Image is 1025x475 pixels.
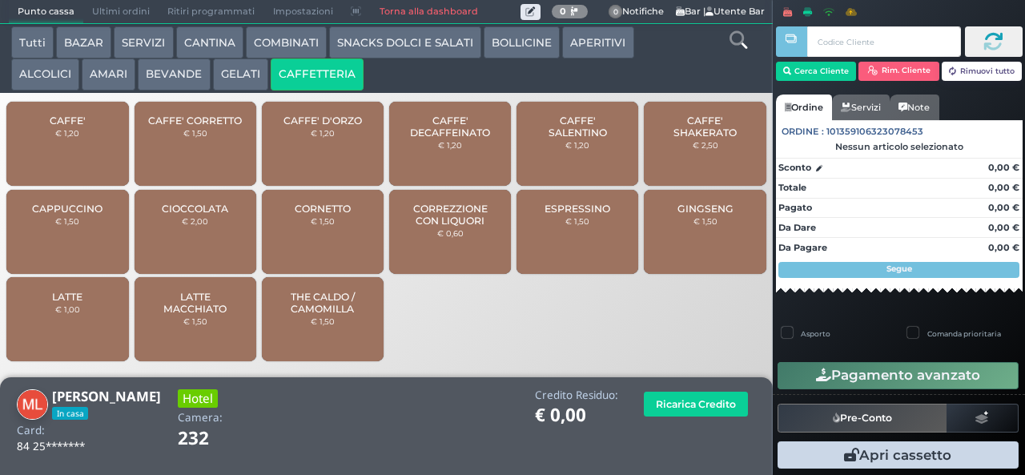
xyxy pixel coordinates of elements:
button: Ricarica Credito [644,392,748,417]
span: CAFFE' [50,115,86,127]
small: € 1,50 [693,216,717,226]
button: APERITIVI [562,26,633,58]
h4: Card: [17,425,45,437]
button: ALCOLICI [11,58,79,91]
button: BOLLICINE [484,26,560,58]
small: € 1,20 [311,128,335,138]
span: CAPPUCCINO [32,203,102,215]
span: LATTE [52,291,82,303]
button: CANTINA [176,26,243,58]
span: Ultimi ordini [83,1,159,23]
span: ESPRESSINO [545,203,610,215]
b: [PERSON_NAME] [52,387,161,405]
button: BAZAR [56,26,111,58]
span: CORREZZIONE CON LIQUORI [403,203,498,227]
span: 101359106323078453 [826,125,923,139]
span: CAFFE' CORRETTO [148,115,242,127]
small: € 1,00 [55,304,80,314]
small: € 2,50 [693,140,718,150]
button: Pre-Conto [778,404,947,433]
strong: Pagato [778,202,812,213]
small: € 1,50 [311,216,335,226]
label: Comanda prioritaria [927,328,1001,339]
h1: € 0,00 [535,405,618,425]
small: € 1,20 [565,140,589,150]
button: Apri cassetto [778,441,1019,469]
span: Ritiri programmati [159,1,263,23]
a: Torna alla dashboard [370,1,486,23]
button: Pagamento avanzato [778,362,1019,389]
small: € 2,00 [182,216,208,226]
button: CAFFETTERIA [271,58,364,91]
h3: Hotel [178,389,218,408]
button: AMARI [82,58,135,91]
a: Servizi [832,95,890,120]
span: CAFFE' SHAKERATO [657,115,753,139]
h4: Credito Residuo: [535,389,618,401]
strong: 0,00 € [988,202,1019,213]
input: Codice Cliente [807,26,960,57]
span: THE CALDO / CAMOMILLA [275,291,371,315]
small: € 1,50 [311,316,335,326]
span: CAFFE' D'ORZO [283,115,362,127]
strong: Da Pagare [778,242,827,253]
strong: Totale [778,182,806,193]
img: Marcella Loffi [17,389,48,421]
button: GELATI [213,58,268,91]
label: Asporto [801,328,830,339]
span: Ordine : [782,125,824,139]
span: GINGSENG [677,203,734,215]
button: Rimuovi tutto [942,62,1023,81]
strong: 0,00 € [988,162,1019,173]
span: In casa [52,407,88,420]
small: € 1,50 [55,216,79,226]
small: € 1,50 [183,128,207,138]
strong: 0,00 € [988,182,1019,193]
h1: 232 [178,429,254,449]
button: BEVANDE [138,58,210,91]
a: Ordine [776,95,832,120]
strong: Segue [886,264,912,274]
button: COMBINATI [246,26,327,58]
span: Punto cassa [9,1,83,23]
h4: Camera: [178,412,223,424]
strong: 0,00 € [988,242,1019,253]
span: CIOCCOLATA [162,203,228,215]
small: € 1,20 [438,140,462,150]
button: SERVIZI [114,26,173,58]
span: CAFFE' SALENTINO [530,115,625,139]
button: SNACKS DOLCI E SALATI [329,26,481,58]
small: € 0,60 [437,228,464,238]
b: 0 [560,6,566,17]
small: € 1,20 [55,128,79,138]
strong: Da Dare [778,222,816,233]
span: LATTE MACCHIATO [147,291,243,315]
span: Impostazioni [264,1,342,23]
div: Nessun articolo selezionato [776,141,1023,152]
span: CAFFE' DECAFFEINATO [403,115,498,139]
span: 0 [609,5,623,19]
a: Note [890,95,939,120]
small: € 1,50 [183,316,207,326]
button: Rim. Cliente [858,62,939,81]
button: Tutti [11,26,54,58]
small: € 1,50 [565,216,589,226]
span: CORNETTO [295,203,351,215]
button: Cerca Cliente [776,62,857,81]
strong: 0,00 € [988,222,1019,233]
strong: Sconto [778,161,811,175]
